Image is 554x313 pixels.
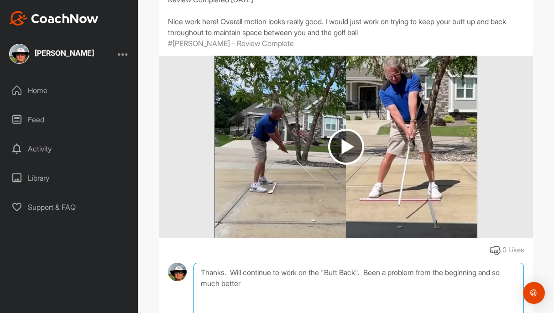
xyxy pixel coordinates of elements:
[523,282,545,304] div: Open Intercom Messenger
[502,245,524,256] div: 0 Likes
[5,167,134,189] div: Library
[9,44,29,64] img: square_6818ad54340b72342714ed23ed47b718.jpg
[168,38,294,49] p: #[PERSON_NAME] - Review Complete
[5,79,134,102] div: Home
[35,49,94,57] div: [PERSON_NAME]
[5,108,134,131] div: Feed
[214,56,477,238] img: media
[168,263,187,282] img: avatar
[5,196,134,219] div: Support & FAQ
[5,137,134,160] div: Activity
[328,129,364,165] img: play
[9,11,99,26] img: CoachNow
